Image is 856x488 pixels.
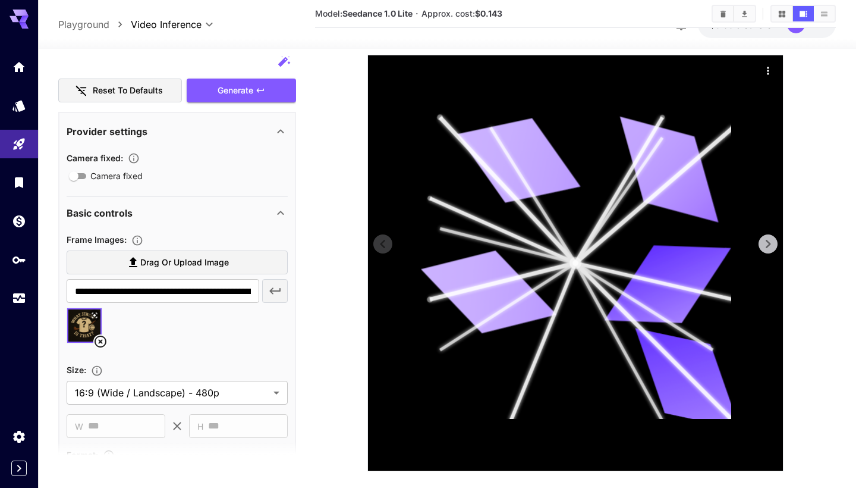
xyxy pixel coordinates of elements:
button: Show media in list view [814,6,835,21]
div: Actions [759,61,777,79]
span: Camera fixed [90,170,143,182]
button: Reset to defaults [58,79,182,103]
button: Generate [187,79,296,103]
span: H [197,420,203,433]
button: Clear All [713,6,734,21]
div: Show media in grid viewShow media in video viewShow media in list view [770,5,836,23]
span: 16:9 (Wide / Landscape) - 480p [75,386,269,400]
p: · [416,7,418,21]
span: Size : [67,365,86,375]
span: Video Inference [131,17,202,32]
button: Expand sidebar [11,461,27,476]
b: $0.143 [475,8,502,18]
div: Playground [12,137,26,152]
div: Clear AllDownload All [712,5,756,23]
span: $0.00 [710,20,736,30]
button: Adjust the dimensions of the generated image by specifying its width and height in pixels, or sel... [86,365,108,377]
div: Provider settings [67,117,288,146]
button: Show media in grid view [772,6,792,21]
div: API Keys [12,252,26,267]
div: Library [12,175,26,190]
a: Playground [58,17,109,32]
div: Models [12,98,26,113]
p: Basic controls [67,206,133,220]
span: credits left [736,20,778,30]
nav: breadcrumb [58,17,131,32]
span: Drag or upload image [140,255,229,270]
button: Download All [734,6,755,21]
div: Usage [12,291,26,306]
div: Home [12,60,26,74]
span: W [75,420,83,433]
span: Frame Images : [67,234,127,245]
span: Generate [218,83,253,98]
div: Settings [12,429,26,444]
span: Camera fixed : [67,153,123,163]
label: Drag or upload image [67,251,288,275]
div: Basic controls [67,199,288,227]
span: Model: [315,8,413,18]
p: Provider settings [67,124,147,139]
button: Show media in video view [793,6,814,21]
div: Wallet [12,214,26,229]
span: Approx. cost: [421,8,502,18]
button: Upload frame images. [127,234,148,246]
b: Seedance 1.0 Lite [342,8,413,18]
